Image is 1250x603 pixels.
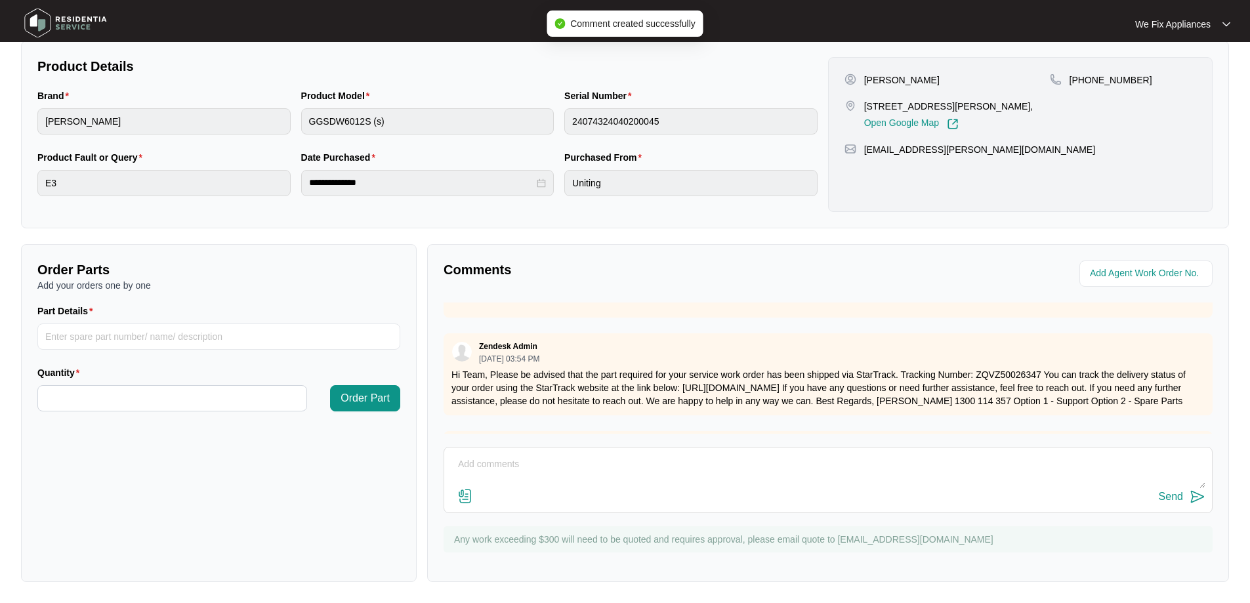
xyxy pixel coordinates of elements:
img: user.svg [452,342,472,362]
a: Open Google Map [864,118,959,130]
div: Send [1159,491,1183,503]
img: map-pin [844,143,856,155]
p: We Fix Appliances [1135,18,1211,31]
img: file-attachment-doc.svg [457,488,473,504]
img: map-pin [844,100,856,112]
p: [EMAIL_ADDRESS][PERSON_NAME][DOMAIN_NAME] [864,143,1095,156]
label: Purchased From [564,151,647,164]
label: Quantity [37,366,85,379]
span: Order Part [341,390,390,406]
img: user-pin [844,73,856,85]
p: Zendesk Admin [479,341,537,352]
label: Product Model [301,89,375,102]
img: map-pin [1050,73,1062,85]
input: Quantity [38,386,306,411]
p: [DATE] 03:54 PM [479,355,539,363]
input: Add Agent Work Order No. [1090,266,1205,281]
input: Date Purchased [309,176,535,190]
input: Product Fault or Query [37,170,291,196]
input: Part Details [37,323,400,350]
img: send-icon.svg [1190,489,1205,505]
p: [STREET_ADDRESS][PERSON_NAME], [864,100,1033,113]
button: Send [1159,488,1205,506]
input: Brand [37,108,291,135]
span: check-circle [554,18,565,29]
img: Link-External [947,118,959,130]
input: Product Model [301,108,554,135]
img: residentia service logo [20,3,112,43]
p: Hi Team, Please be advised that the part required for your service work order has been shipped vi... [451,368,1205,407]
span: Comment created successfully [570,18,696,29]
p: Product Details [37,57,818,75]
label: Brand [37,89,74,102]
label: Serial Number [564,89,636,102]
button: Order Part [330,385,400,411]
p: Add your orders one by one [37,279,400,292]
label: Product Fault or Query [37,151,148,164]
p: Order Parts [37,260,400,279]
img: dropdown arrow [1222,21,1230,28]
p: [PERSON_NAME] [864,73,940,87]
p: Comments [444,260,819,279]
p: Any work exceeding $300 will need to be quoted and requires approval, please email quote to [EMAI... [454,533,1206,546]
input: Purchased From [564,170,818,196]
label: Date Purchased [301,151,381,164]
input: Serial Number [564,108,818,135]
p: [PHONE_NUMBER] [1070,73,1152,87]
label: Part Details [37,304,98,318]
